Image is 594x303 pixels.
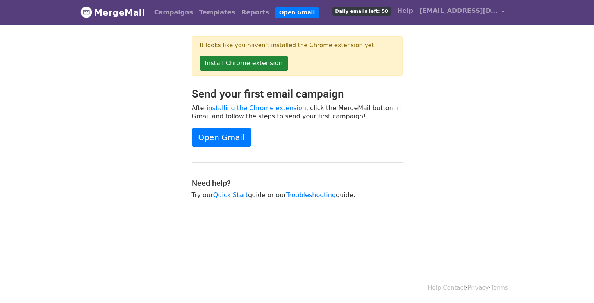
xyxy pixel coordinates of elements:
[332,7,391,16] span: Daily emails left: 50
[275,7,319,18] a: Open Gmail
[200,56,288,71] a: Install Chrome extension
[419,6,498,16] span: [EMAIL_ADDRESS][DOMAIN_NAME]
[207,104,306,112] a: installing the Chrome extension
[329,3,394,19] a: Daily emails left: 50
[196,5,238,20] a: Templates
[151,5,196,20] a: Campaigns
[443,284,466,291] a: Contact
[200,41,394,50] p: It looks like you haven't installed the Chrome extension yet.
[394,3,416,19] a: Help
[192,87,403,101] h2: Send your first email campaign
[192,178,403,188] h4: Need help?
[416,3,508,21] a: [EMAIL_ADDRESS][DOMAIN_NAME]
[192,128,251,147] a: Open Gmail
[80,6,92,18] img: MergeMail logo
[428,284,441,291] a: Help
[238,5,272,20] a: Reports
[467,284,489,291] a: Privacy
[192,104,403,120] p: After , click the MergeMail button in Gmail and follow the steps to send your first campaign!
[192,191,403,199] p: Try our guide or our guide.
[491,284,508,291] a: Terms
[286,191,336,199] a: Troubleshooting
[213,191,248,199] a: Quick Start
[80,4,145,21] a: MergeMail
[555,266,594,303] iframe: Chat Widget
